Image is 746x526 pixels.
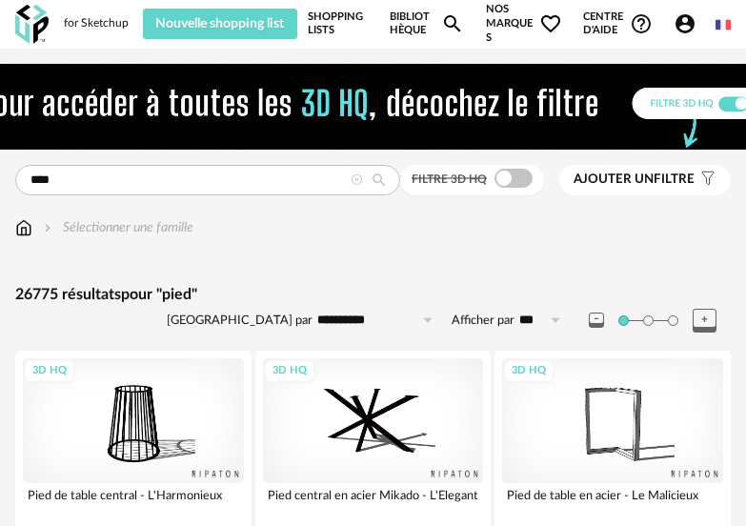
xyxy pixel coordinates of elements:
div: for Sketchup [64,16,129,31]
div: 3D HQ [503,359,554,383]
span: Nouvelle shopping list [155,17,284,30]
div: Pied de table en acier - Le Malicieux [502,483,723,521]
div: Pied de table central - L'Harmonieux [23,483,244,521]
div: Sélectionner une famille [40,218,193,237]
img: svg+xml;base64,PHN2ZyB3aWR0aD0iMTYiIGhlaWdodD0iMTYiIHZpZXdCb3g9IjAgMCAxNiAxNiIgZmlsbD0ibm9uZSIgeG... [40,218,55,237]
span: Magnify icon [441,12,464,35]
span: Heart Outline icon [539,12,562,35]
div: Pied central en acier Mikado - L'Elegant [263,483,484,521]
div: 3D HQ [264,359,315,383]
span: Filter icon [695,172,716,188]
a: Shopping Lists [308,3,369,45]
img: fr [716,17,731,32]
img: svg+xml;base64,PHN2ZyB3aWR0aD0iMTYiIGhlaWdodD0iMTciIHZpZXdCb3g9IjAgMCAxNiAxNyIgZmlsbD0ibm9uZSIgeG... [15,218,32,237]
a: BibliothèqueMagnify icon [390,3,465,45]
span: filtre [574,172,695,188]
button: Nouvelle shopping list [143,9,297,39]
span: Nos marques [486,3,562,45]
button: Ajouter unfiltre Filter icon [559,165,731,195]
span: Centre d'aideHelp Circle Outline icon [583,10,653,38]
span: Filtre 3D HQ [412,173,487,185]
label: Afficher par [452,313,514,329]
span: Help Circle Outline icon [630,12,653,35]
span: Account Circle icon [674,12,705,35]
span: Ajouter un [574,172,654,186]
img: OXP [15,5,49,44]
div: 3D HQ [24,359,75,383]
span: Account Circle icon [674,12,696,35]
label: [GEOGRAPHIC_DATA] par [167,313,313,329]
span: pour "pied" [121,287,197,302]
div: 26775 résultats [15,285,731,305]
